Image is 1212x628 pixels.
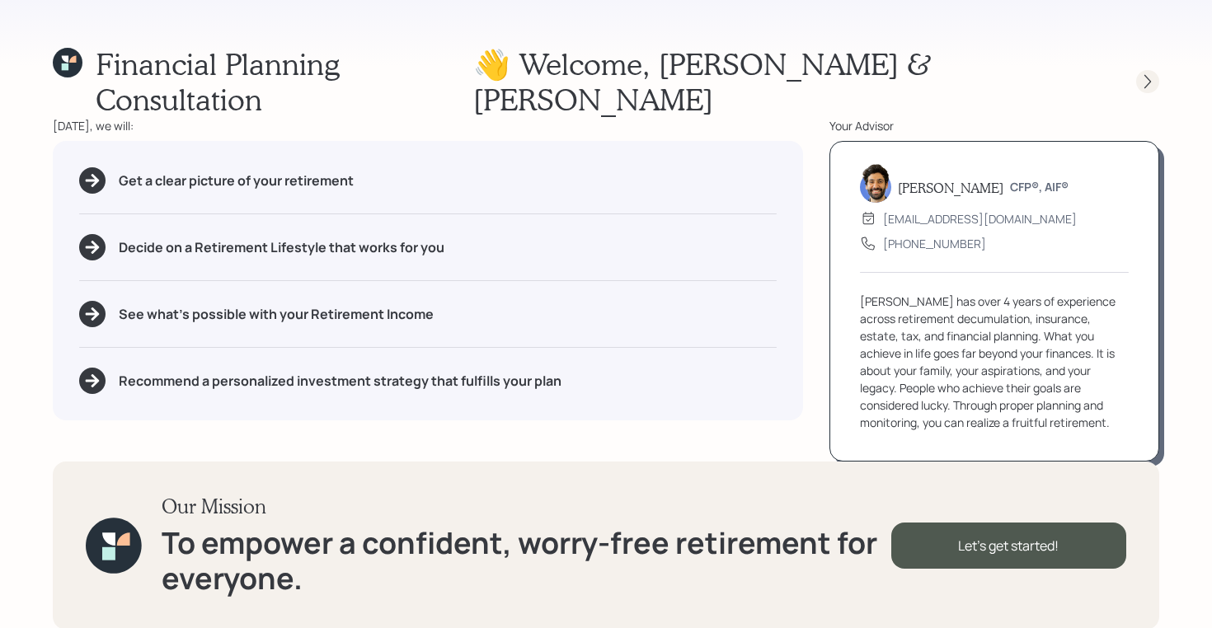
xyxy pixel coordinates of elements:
[119,240,444,255] h5: Decide on a Retirement Lifestyle that works for you
[53,117,803,134] div: [DATE], we will:
[119,173,354,189] h5: Get a clear picture of your retirement
[860,163,891,203] img: eric-schwartz-headshot.png
[891,523,1126,569] div: Let's get started!
[162,525,891,596] h1: To empower a confident, worry-free retirement for everyone.
[119,307,434,322] h5: See what's possible with your Retirement Income
[96,46,473,117] h1: Financial Planning Consultation
[1010,180,1069,194] h6: CFP®, AIF®
[898,180,1003,195] h5: [PERSON_NAME]
[473,46,1106,117] h1: 👋 Welcome , [PERSON_NAME] & [PERSON_NAME]
[119,373,561,389] h5: Recommend a personalized investment strategy that fulfills your plan
[860,293,1129,431] div: [PERSON_NAME] has over 4 years of experience across retirement decumulation, insurance, estate, t...
[162,494,891,518] h3: Our Mission
[829,117,1159,134] div: Your Advisor
[883,235,986,252] div: [PHONE_NUMBER]
[883,210,1077,227] div: [EMAIL_ADDRESS][DOMAIN_NAME]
